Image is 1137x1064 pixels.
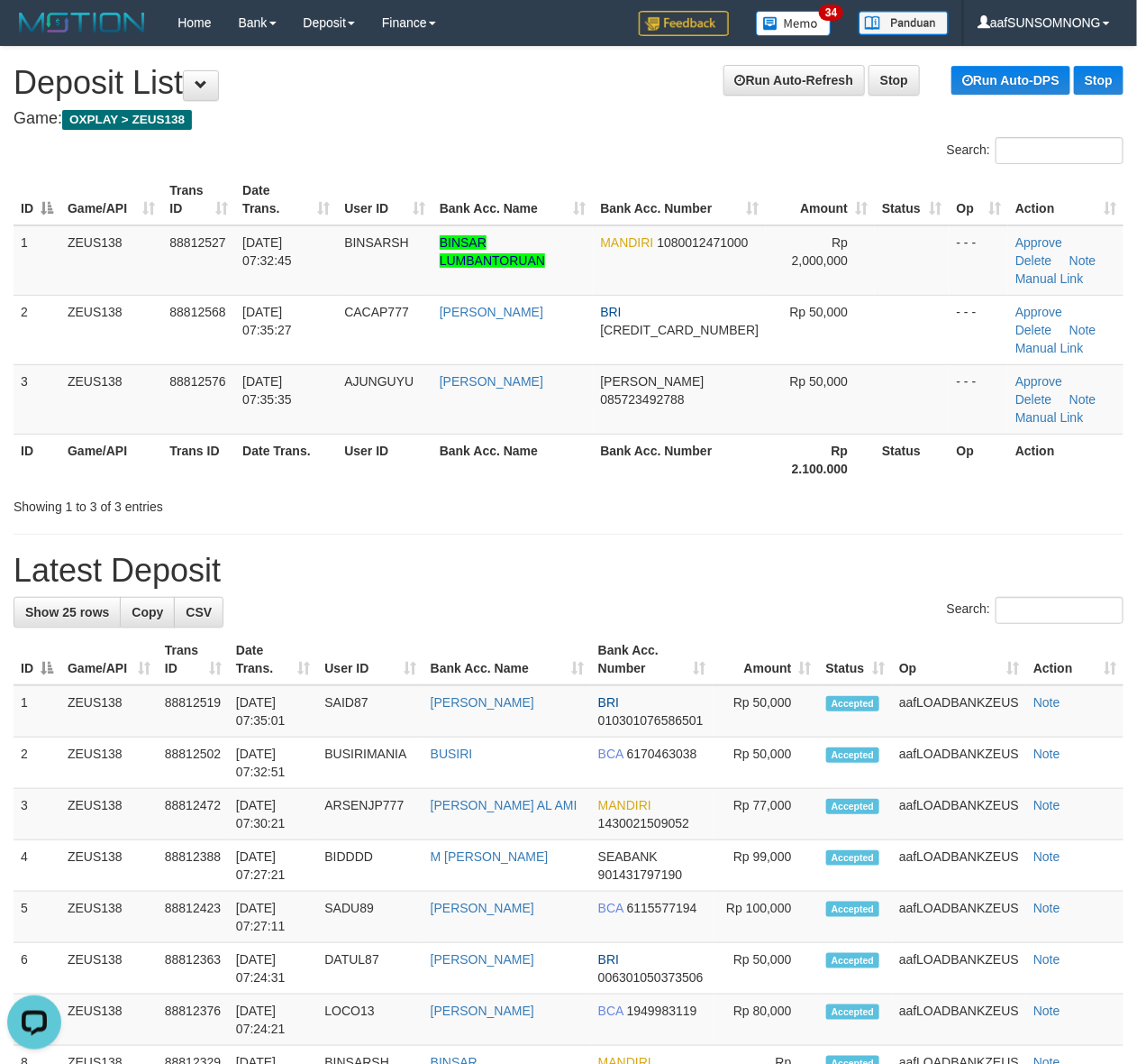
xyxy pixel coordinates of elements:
[598,867,682,882] span: Copy 901431797190 to clipboard
[60,634,158,685] th: Game/API: activate to sort column ascending
[317,685,423,738] td: SAID87
[60,789,158,840] td: ZEUS138
[158,789,229,840] td: 88812472
[950,434,1008,485] th: Op
[950,174,1008,225] th: Op: activate to sort column ascending
[317,634,423,685] th: User ID: activate to sort column ascending
[344,235,409,250] span: BINSARSH
[756,11,832,36] img: Button%20Memo.svg
[337,434,432,485] th: User ID
[826,850,880,866] span: Accepted
[432,174,594,225] th: Bank Acc. Name: activate to sort column ascending
[996,597,1123,624] input: Search:
[627,747,697,761] span: Copy 6170463038 to clipboard
[317,789,423,840] td: ARSENJP777
[1033,798,1060,812] a: Note
[60,295,162,364] td: ZEUS138
[826,953,880,968] span: Accepted
[598,1004,623,1018] span: BCA
[14,789,60,840] td: 3
[766,434,875,485] th: Rp 2.100.000
[431,849,549,864] a: M [PERSON_NAME]
[627,901,697,915] span: Copy 6115577194 to clipboard
[14,553,1123,589] h1: Latest Deposit
[14,943,60,995] td: 6
[14,634,60,685] th: ID: activate to sort column descending
[242,374,292,407] span: [DATE] 07:35:35
[317,943,423,995] td: DATUL87
[440,235,545,268] a: BINSAR LUMBANTORUAN
[598,747,623,761] span: BCA
[440,305,543,319] a: [PERSON_NAME]
[723,65,865,96] a: Run Auto-Refresh
[169,305,225,319] span: 88812568
[120,597,175,628] a: Copy
[950,364,1008,434] td: - - -
[344,374,414,389] span: AJUNGUYU
[657,235,748,250] span: Copy 1080012471000 to clipboard
[14,434,60,485] th: ID
[242,235,292,268] span: [DATE] 07:32:45
[892,738,1026,789] td: aafLOADBANKZEUS
[1033,952,1060,967] a: Note
[242,305,292,337] span: [DATE] 07:35:27
[158,738,229,789] td: 88812502
[639,11,729,36] img: Feedback.jpg
[174,597,223,628] a: CSV
[158,943,229,995] td: 88812363
[14,597,121,628] a: Show 25 rows
[713,892,818,943] td: Rp 100,000
[790,374,849,389] span: Rp 50,000
[14,225,60,296] td: 1
[235,174,337,225] th: Date Trans.: activate to sort column ascending
[169,235,225,250] span: 88812527
[950,295,1008,364] td: - - -
[14,840,60,892] td: 4
[1074,66,1123,95] a: Stop
[1033,747,1060,761] a: Note
[892,892,1026,943] td: aafLOADBANKZEUS
[892,685,1026,738] td: aafLOADBANKZEUS
[432,434,594,485] th: Bank Acc. Name
[598,695,619,710] span: BRI
[1033,901,1060,915] a: Note
[431,695,534,710] a: [PERSON_NAME]
[1069,253,1096,268] a: Note
[951,66,1070,95] a: Run Auto-DPS
[1015,235,1062,250] a: Approve
[169,374,225,389] span: 88812576
[431,1004,534,1018] a: [PERSON_NAME]
[892,840,1026,892] td: aafLOADBANKZEUS
[627,1004,697,1018] span: Copy 1949983119 to clipboard
[892,634,1026,685] th: Op: activate to sort column ascending
[859,11,949,35] img: panduan.png
[826,902,880,917] span: Accepted
[229,789,317,840] td: [DATE] 07:30:21
[996,137,1123,164] input: Search:
[337,174,432,225] th: User ID: activate to sort column ascending
[1033,695,1060,710] a: Note
[892,995,1026,1046] td: aafLOADBANKZEUS
[158,840,229,892] td: 88812388
[317,840,423,892] td: BIDDDD
[766,174,875,225] th: Amount: activate to sort column ascending
[1015,323,1051,337] a: Delete
[593,434,766,485] th: Bank Acc. Number
[598,901,623,915] span: BCA
[14,65,1123,101] h1: Deposit List
[875,174,950,225] th: Status: activate to sort column ascending
[440,374,543,389] a: [PERSON_NAME]
[60,943,158,995] td: ZEUS138
[600,305,621,319] span: BRI
[598,798,651,812] span: MANDIRI
[229,943,317,995] td: [DATE] 07:24:31
[600,392,684,407] span: Copy 085723492788 to clipboard
[162,434,235,485] th: Trans ID
[713,685,818,738] td: Rp 50,000
[60,685,158,738] td: ZEUS138
[819,5,843,21] span: 34
[423,634,591,685] th: Bank Acc. Name: activate to sort column ascending
[14,892,60,943] td: 5
[431,798,578,812] a: [PERSON_NAME] AL AMI
[1015,341,1084,355] a: Manual Link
